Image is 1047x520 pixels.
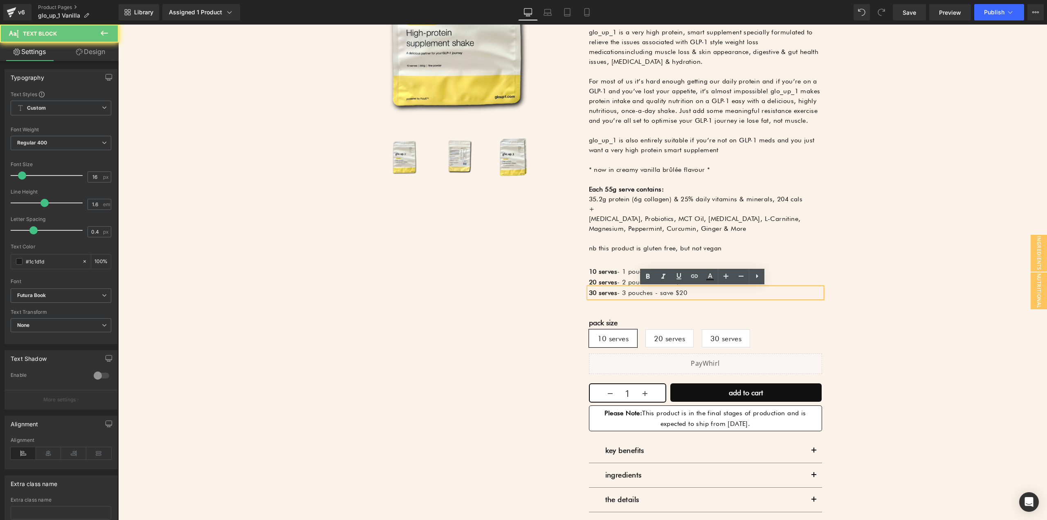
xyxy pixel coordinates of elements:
[26,257,78,266] input: Color
[43,396,76,403] p: More settings
[375,112,416,153] img: 2 packs of glo_up_1 vanilla
[475,383,699,404] p: This product is in the final stages of production and is expected to ship from [DATE].
[5,390,117,409] button: More settings
[27,105,46,112] b: Custom
[471,160,704,189] p: 35.2g protein (6g collagen) & 25% daily vitamins & minerals, 204 cals +
[103,202,110,207] span: em
[471,141,592,149] span: * now in creamy vanilla brûlée flavour *
[471,161,546,169] strong: Each 55g serve contains:
[375,112,425,153] a: 2 packs of glo_up_1 vanilla
[471,52,704,101] p: For most of us it’s hard enough getting our daily protein and if you’re on a GLP-1 and you’ve los...
[11,309,111,315] div: Text Transform
[38,12,80,19] span: glo_up_1 Vanilla
[103,174,110,180] span: px
[11,91,111,97] div: Text Styles
[912,248,929,285] span: nutritional
[23,30,57,37] span: Text Block
[321,112,371,153] a: glo_up_1 vanilla
[11,70,44,81] div: Typography
[134,9,153,16] span: Library
[486,385,524,392] strong: Please Note:
[16,7,27,18] div: v6
[17,292,46,299] i: Futura Book
[557,4,577,20] a: Tablet
[91,254,111,269] div: %
[11,279,111,284] div: Font
[611,364,645,372] span: add to cart
[538,4,557,20] a: Laptop
[471,4,694,31] span: glo_up_1 is a very high protein, smart supplement specially formulated to relieve the issues asso...
[939,8,961,17] span: Preview
[17,140,47,146] b: Regular 400
[1027,4,1044,20] button: More
[984,9,1004,16] span: Publish
[471,294,704,305] label: pack size
[873,4,890,20] button: Redo
[321,112,362,153] img: glo_up_1 vanilla
[974,4,1024,20] button: Publish
[17,322,30,328] b: None
[169,8,234,16] div: Assigned 1 Product
[1019,492,1039,512] div: Open Intercom Messenger
[471,254,499,261] span: 20 serves
[3,4,31,20] a: v6
[471,111,704,131] p: glo_up_1 is also entirely suitable if you’re not on GLP-1 meds and you just want a very high prot...
[552,359,703,378] button: add to cart
[119,4,159,20] a: New Library
[266,112,307,153] img: glo_up_1 vanilla
[38,4,119,11] a: Product Pages
[11,189,111,195] div: Line Height
[487,470,521,479] strong: the details
[536,305,567,322] span: 20 serves
[577,4,597,20] a: Mobile
[11,437,111,443] div: Alignment
[471,264,499,272] strong: 30 serves
[11,372,85,380] div: Enable
[471,3,704,42] p: including muscle loss & skin appearance, digestive & gut health issues, [MEDICAL_DATA] & hydration.
[11,244,111,250] div: Text Color
[11,351,47,362] div: Text Shadow
[499,254,585,261] span: - 2 pouches - save $10 AUD
[11,162,111,167] div: Font Size
[912,210,929,247] span: ingredients
[11,127,111,133] div: Font Weight
[11,497,111,503] div: Extra class name
[499,264,569,272] span: - 3 pouches - save $20
[518,4,538,20] a: Desktop
[266,112,317,153] a: glo_up_1 vanilla
[61,43,120,61] a: Design
[11,216,111,222] div: Letter Spacing
[929,4,971,20] a: Preview
[903,8,916,17] span: Save
[11,416,38,428] div: Alignment
[471,242,704,252] p: - 1 pouch
[471,219,704,229] p: nb this product is gluten free, but not vegan
[487,421,526,430] strong: key benefits
[592,305,624,322] span: 30 serves
[471,189,704,209] p: [MEDICAL_DATA], Probiotics, MCT Oil, [MEDICAL_DATA], L-Carnitine, Magnesium, Peppermint, Curcumin...
[471,243,499,251] strong: 10 serves
[11,476,57,487] div: Extra class name
[103,229,110,234] span: px
[854,4,870,20] button: Undo
[479,305,511,322] span: 10 serves
[487,446,523,455] strong: ingredients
